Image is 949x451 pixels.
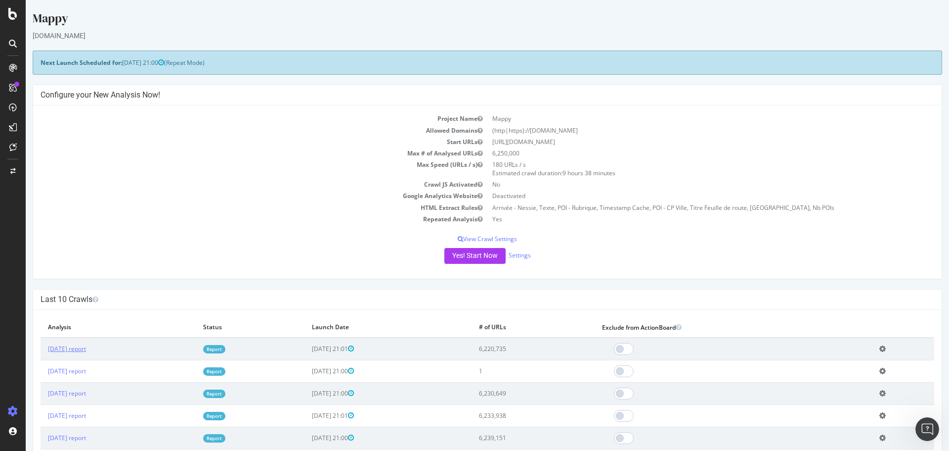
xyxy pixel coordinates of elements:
[537,169,590,177] span: 9 hours 38 minutes
[483,251,505,259] a: Settings
[177,390,200,398] a: Report
[569,317,846,338] th: Exclude from ActionBoard
[7,31,916,41] div: [DOMAIN_NAME]
[7,10,916,31] div: Mappy
[7,50,916,75] div: (Repeat Mode)
[462,113,908,124] td: Mappy
[96,58,138,67] span: [DATE] 21:00
[170,317,279,338] th: Status
[22,345,60,353] a: [DATE] report
[177,367,200,376] a: Report
[15,159,462,179] td: Max Speed (URLs / s)
[279,317,446,338] th: Launch Date
[15,90,908,100] h4: Configure your New Analysis Now!
[15,235,908,243] p: View Crawl Settings
[462,179,908,190] td: No
[15,295,908,304] h4: Last 10 Crawls
[286,389,328,398] span: [DATE] 21:00
[446,404,569,427] td: 6,233,938
[286,367,328,375] span: [DATE] 21:00
[462,136,908,148] td: [URL][DOMAIN_NAME]
[22,367,60,375] a: [DATE] report
[446,382,569,404] td: 6,230,649
[15,202,462,213] td: HTML Extract Rules
[15,125,462,136] td: Allowed Domains
[446,317,569,338] th: # of URLs
[446,338,569,360] td: 6,220,735
[446,360,569,382] td: 1
[15,213,462,225] td: Repeated Analysis
[177,434,200,443] a: Report
[15,113,462,124] td: Project Name
[177,345,200,353] a: Report
[462,213,908,225] td: Yes
[462,202,908,213] td: Arrivée - Nessie, Texte, POI - Rubrique, Timestamp Cache, POI - CP Ville, Titre Feuille de route,...
[15,58,96,67] strong: Next Launch Scheduled for:
[446,427,569,449] td: 6,239,151
[15,148,462,159] td: Max # of Analysed URLs
[15,136,462,148] td: Start URLs
[286,411,328,420] span: [DATE] 21:01
[15,179,462,190] td: Crawl JS Activated
[915,417,939,441] iframe: Intercom live chat
[177,412,200,420] a: Report
[462,159,908,179] td: 180 URLs / s Estimated crawl duration:
[462,125,908,136] td: (http|https)://[DOMAIN_NAME]
[15,317,170,338] th: Analysis
[22,434,60,442] a: [DATE] report
[462,148,908,159] td: 6,250,000
[22,411,60,420] a: [DATE] report
[462,190,908,201] td: Deactivated
[15,190,462,201] td: Google Analytics Website
[419,248,480,264] button: Yes! Start Now
[22,389,60,398] a: [DATE] report
[286,434,328,442] span: [DATE] 21:00
[286,345,328,353] span: [DATE] 21:01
